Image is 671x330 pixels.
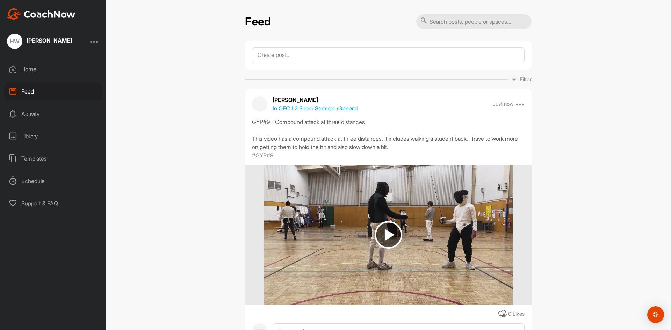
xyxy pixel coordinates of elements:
[245,15,271,29] h2: Feed
[4,150,102,167] div: Templates
[416,14,532,29] input: Search posts, people or spaces...
[520,75,532,83] p: Filter
[264,165,512,305] img: media
[4,172,102,190] div: Schedule
[647,306,664,323] div: Open Intercom Messenger
[4,105,102,123] div: Activity
[4,127,102,145] div: Library
[27,38,72,43] div: [PERSON_NAME]
[7,8,75,20] img: CoachNow
[4,60,102,78] div: Home
[493,101,514,108] p: Just now
[252,151,273,160] p: #GYP#9
[4,195,102,212] div: Support & FAQ
[252,118,525,151] div: GYP#9 - Compound attack at three distances This video has a compound attack at three distances. i...
[508,310,525,318] div: 0 Likes
[273,104,358,112] p: In OFC L2 Saber Seminar / General
[7,34,22,49] div: HW
[4,83,102,100] div: Feed
[273,96,358,104] p: [PERSON_NAME]
[375,221,402,249] img: play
